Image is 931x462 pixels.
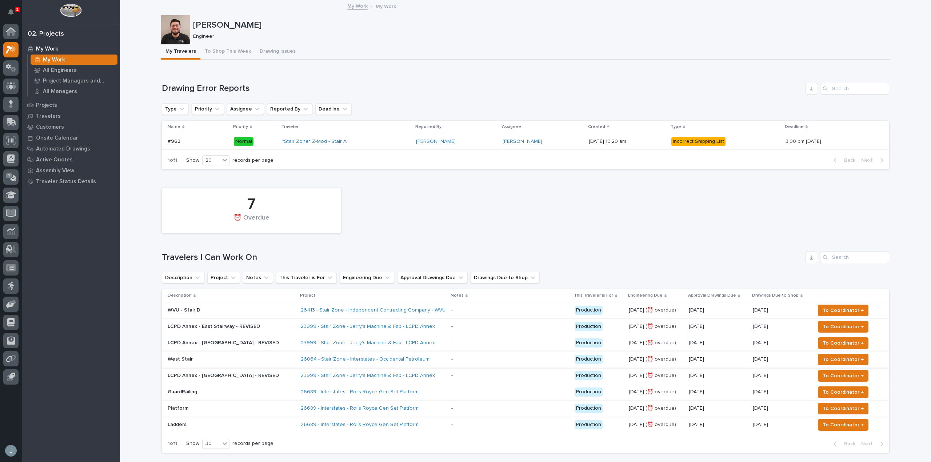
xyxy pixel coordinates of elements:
div: - [451,389,453,395]
p: [DATE] (⏰ overdue) [629,340,683,346]
div: - [451,422,453,428]
p: Approval Drawings Due [688,292,736,300]
div: Production [575,355,603,364]
a: Traveler Status Details [22,176,120,187]
a: 26689 - Interstates - Rolls Royce Gen Set Platform [301,422,419,428]
button: Deadline [315,103,352,115]
p: West Stair [168,356,295,362]
p: LCPD Annex - [GEOGRAPHIC_DATA] - REVISED [168,373,295,379]
a: Customers [22,121,120,132]
div: Production [575,420,603,429]
div: Incorrect Shipping List [671,137,726,146]
button: Priority [192,103,224,115]
p: [DATE] [689,356,747,362]
button: Approval Drawings Due [397,272,468,284]
p: [DATE] [753,420,770,428]
p: Assembly View [36,168,74,174]
p: [DATE] (⏰ overdue) [629,389,683,395]
button: To Coordinator → [818,386,868,398]
a: My Work [28,55,120,65]
p: Drawings Due to Shop [752,292,799,300]
a: Active Quotes [22,154,120,165]
a: My Work [22,43,120,54]
button: To Coordinator → [818,403,868,414]
p: Assignee [502,123,521,131]
div: 20 [203,157,220,164]
tr: LCPD Annex - [GEOGRAPHIC_DATA] - REVISED23999 - Stair Zone - Jerry's Machine & Fab - LCPD Annex -... [162,367,889,384]
span: To Coordinator → [823,339,864,347]
button: Engineering Due [340,272,394,284]
p: Automated Drawings [36,146,90,152]
p: Project [300,292,315,300]
button: To Coordinator → [818,321,868,333]
a: 26689 - Interstates - Rolls Royce Gen Set Platform [301,389,419,395]
button: Project [207,272,240,284]
button: Drawing Issues [255,44,300,60]
div: Production [575,338,603,347]
a: *Stair Zone* Z-Mod - Stair A [282,138,347,145]
div: 02. Projects [28,30,64,38]
button: This Traveler is For [276,272,337,284]
span: Back [840,441,855,447]
button: Back [828,441,858,447]
p: GuardRailing [168,389,295,395]
div: - [451,324,453,330]
p: Deadline [785,123,804,131]
div: 30 [203,440,220,447]
a: My Work [347,1,368,10]
div: Production [575,322,603,331]
p: [DATE] [753,322,770,330]
div: 7 [174,195,329,213]
button: Next [858,157,889,164]
a: 23999 - Stair Zone - Jerry's Machine & Fab - LCPD Annex [301,324,435,330]
button: Assignee [227,103,264,115]
p: LCPD Annex - East Stairway - REVISED [168,324,295,330]
button: Notes [243,272,273,284]
button: Next [858,441,889,447]
p: [DATE] [753,404,770,411]
p: [DATE] [753,387,770,395]
p: [DATE] (⏰ overdue) [629,422,683,428]
p: [DATE] [689,405,747,411]
p: records per page [232,441,273,447]
span: To Coordinator → [823,388,864,397]
tr: LCPD Annex - East Stairway - REVISED23999 - Stair Zone - Jerry's Machine & Fab - LCPD Annex - Pro... [162,318,889,335]
button: To Coordinator → [818,305,868,316]
button: My Travelers [161,44,200,60]
span: To Coordinator → [823,404,864,413]
p: [DATE] (⏰ overdue) [629,356,683,362]
div: - [451,373,453,379]
p: [DATE] [689,389,747,395]
p: Projects [36,102,57,109]
a: Travelers [22,111,120,121]
tr: West Stair26064 - Stair Zone - Interstates - Occidental Petroleum - Production[DATE] (⏰ overdue)[... [162,351,889,367]
p: Type [671,123,681,131]
p: [DATE] 10:20 am [589,138,665,145]
p: [DATE] [753,306,770,313]
p: My Work [43,57,65,63]
p: Description [168,292,192,300]
p: [DATE] [689,373,747,379]
p: [DATE] [689,324,747,330]
tr: LCPD Annex - [GEOGRAPHIC_DATA] - REVISED23999 - Stair Zone - Jerry's Machine & Fab - LCPD Annex -... [162,335,889,351]
p: All Engineers [43,67,77,74]
button: Description [162,272,204,284]
a: 26064 - Stair Zone - Interstates - Occidental Petroleum [301,356,429,362]
button: To Coordinator → [818,354,868,365]
button: Back [828,157,858,164]
p: records per page [232,157,273,164]
p: My Work [376,2,396,10]
h1: Travelers I Can Work On [162,252,803,263]
button: Drawings Due to Shop [471,272,540,284]
span: Next [861,157,877,164]
button: users-avatar [3,443,19,458]
p: [DATE] [753,338,770,346]
p: Priority [233,123,248,131]
div: - [451,405,453,411]
p: [DATE] (⏰ overdue) [629,307,683,313]
tr: #963#963 Normal*Stair Zone* Z-Mod - Stair A [PERSON_NAME] [PERSON_NAME] [DATE] 10:20 amIncorrect ... [162,133,889,150]
span: To Coordinator → [823,421,864,429]
p: [DATE] (⏰ overdue) [629,324,683,330]
p: Traveler Status Details [36,178,96,185]
tr: WVU - Stair B26413 - Stair Zone - Independent Contracting Company - WVU Stair Replacement - Produ... [162,302,889,318]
